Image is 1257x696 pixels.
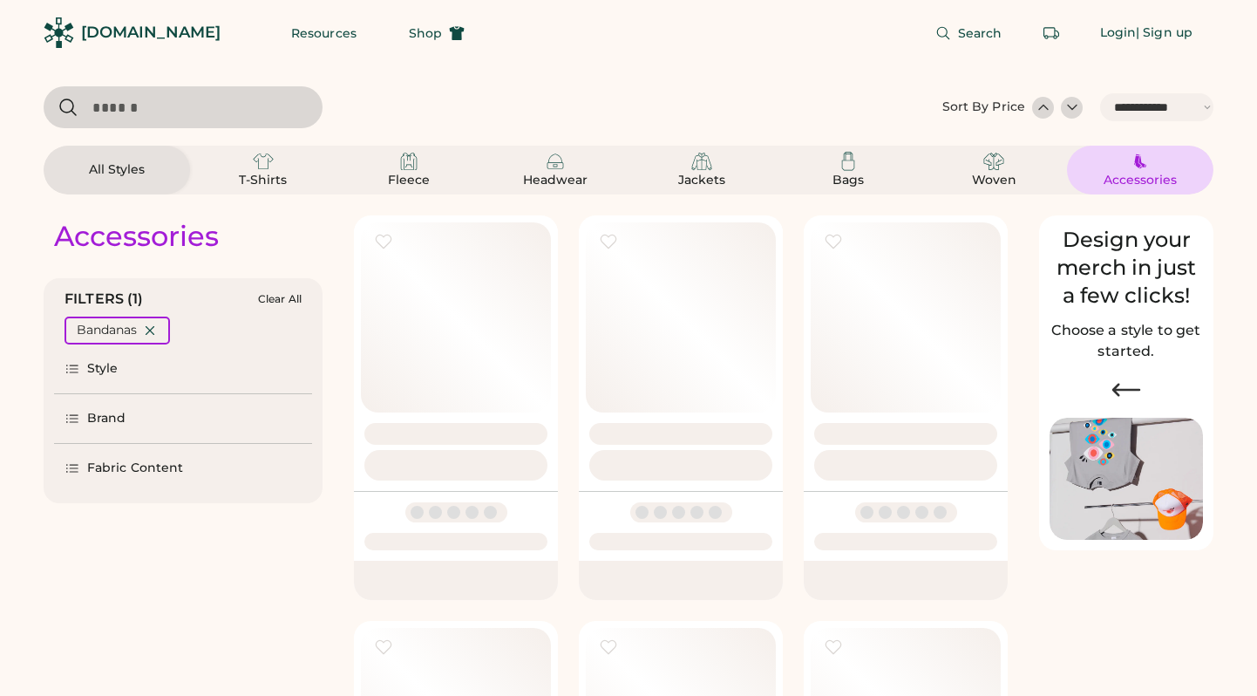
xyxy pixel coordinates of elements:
[1034,16,1069,51] button: Retrieve an order
[914,16,1023,51] button: Search
[1050,226,1203,310] div: Design your merch in just a few clicks!
[809,172,887,189] div: Bags
[1136,24,1192,42] div: | Sign up
[1050,320,1203,362] h2: Choose a style to get started.
[516,172,595,189] div: Headwear
[77,322,137,339] div: Bandanas
[258,293,302,305] div: Clear All
[409,27,442,39] span: Shop
[942,99,1025,116] div: Sort By Price
[270,16,377,51] button: Resources
[983,151,1004,172] img: Woven Icon
[388,16,486,51] button: Shop
[691,151,712,172] img: Jackets Icon
[224,172,302,189] div: T-Shirts
[44,17,74,48] img: Rendered Logo - Screens
[545,151,566,172] img: Headwear Icon
[955,172,1033,189] div: Woven
[87,460,183,477] div: Fabric Content
[54,219,219,254] div: Accessories
[87,410,126,427] div: Brand
[81,22,221,44] div: [DOMAIN_NAME]
[838,151,859,172] img: Bags Icon
[1100,24,1137,42] div: Login
[958,27,1002,39] span: Search
[65,289,144,310] div: FILTERS (1)
[78,161,156,179] div: All Styles
[398,151,419,172] img: Fleece Icon
[253,151,274,172] img: T-Shirts Icon
[370,172,448,189] div: Fleece
[1130,151,1151,172] img: Accessories Icon
[662,172,741,189] div: Jackets
[1050,418,1203,541] img: Image of Lisa Congdon Eye Print on T-Shirt and Hat
[1101,172,1179,189] div: Accessories
[87,360,119,378] div: Style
